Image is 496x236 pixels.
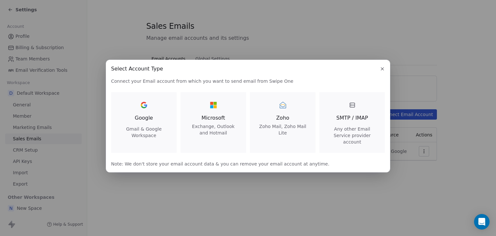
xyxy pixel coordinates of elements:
span: Select Account Type [111,65,163,73]
span: Microsoft [188,114,238,122]
span: Zoho Mail, Zoho Mail Lite [258,123,308,136]
span: Note: We don't store your email account data & you can remove your email account at anytime. [111,161,385,167]
span: Any other Email Service provider account [327,126,377,145]
span: Gmail & Google Workspace [119,126,169,139]
span: SMTP / IMAP [336,114,368,122]
span: Zoho [258,114,308,122]
span: Exchange, Outlook and Hotmail [188,123,238,136]
span: Google [135,114,153,122]
span: Connect your Email account from which you want to send email from Swipe One [111,78,385,84]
